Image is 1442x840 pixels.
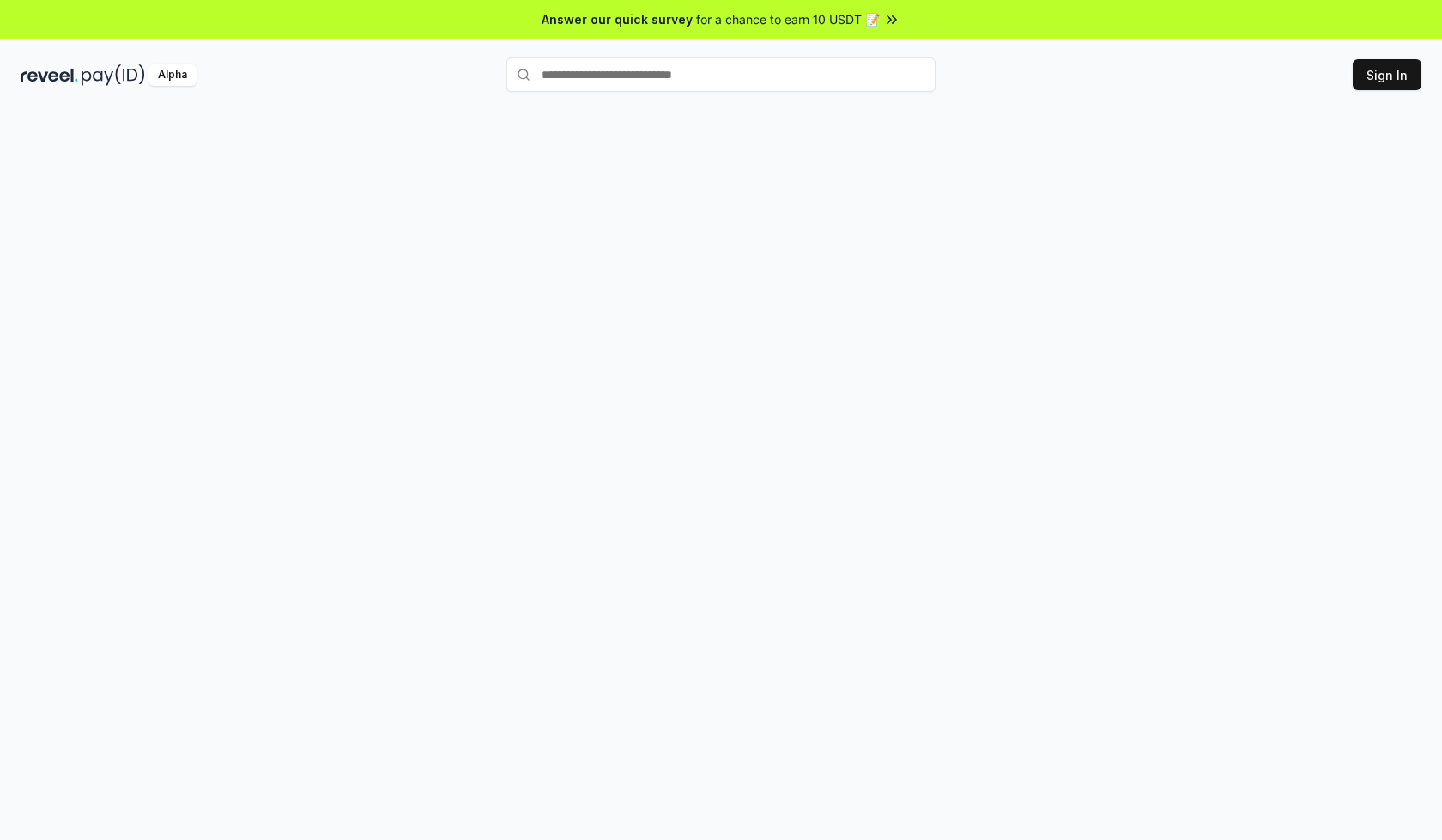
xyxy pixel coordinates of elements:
[696,10,880,28] span: for a chance to earn 10 USDT 📝
[148,64,197,86] div: Alpha
[1353,59,1421,90] button: Sign In
[21,64,78,86] img: reveel_dark
[542,10,693,28] span: Answer our quick survey
[82,64,145,86] img: pay_id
